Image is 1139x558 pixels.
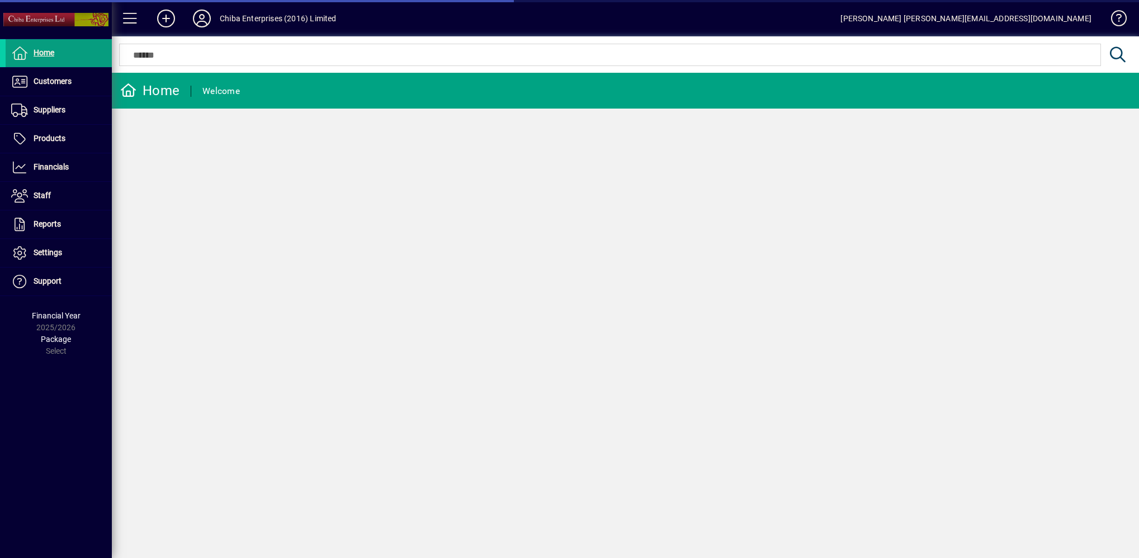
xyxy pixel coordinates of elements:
[34,276,62,285] span: Support
[6,268,112,296] a: Support
[6,210,112,238] a: Reports
[120,82,179,100] div: Home
[840,10,1091,27] div: [PERSON_NAME] [PERSON_NAME][EMAIL_ADDRESS][DOMAIN_NAME]
[34,48,54,57] span: Home
[34,191,51,200] span: Staff
[6,182,112,210] a: Staff
[184,8,220,29] button: Profile
[34,105,65,114] span: Suppliers
[34,77,72,86] span: Customers
[34,248,62,257] span: Settings
[41,335,71,344] span: Package
[6,153,112,181] a: Financials
[1103,2,1125,39] a: Knowledge Base
[220,10,337,27] div: Chiba Enterprises (2016) Limited
[32,311,81,320] span: Financial Year
[148,8,184,29] button: Add
[6,68,112,96] a: Customers
[6,125,112,153] a: Products
[34,134,65,143] span: Products
[202,82,240,100] div: Welcome
[6,96,112,124] a: Suppliers
[34,219,61,228] span: Reports
[6,239,112,267] a: Settings
[34,162,69,171] span: Financials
